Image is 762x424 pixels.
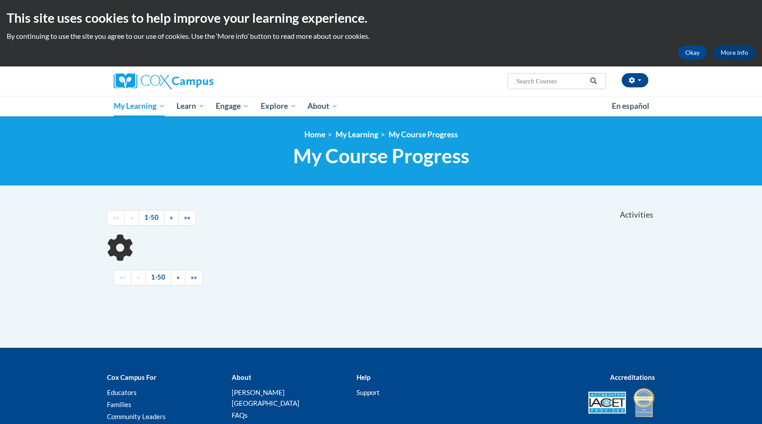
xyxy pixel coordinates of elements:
[100,96,662,116] div: Main menu
[633,387,655,418] img: IDA® Accredited
[171,96,210,116] a: Learn
[114,101,165,111] span: My Learning
[622,73,648,87] button: Account Settings
[389,130,458,139] a: My Course Progress
[606,97,655,115] a: En español
[107,388,137,396] a: Educators
[216,101,249,111] span: Engage
[7,9,755,27] h2: This site uses cookies to help improve your learning experience.
[130,214,133,221] span: «
[114,73,283,89] a: Cox Campus
[7,31,755,41] p: By continuing to use the site you agree to our use of cookies. Use the ‘More info’ button to read...
[304,130,325,139] a: Home
[108,96,171,116] a: My Learning
[232,388,299,407] a: [PERSON_NAME][GEOGRAPHIC_DATA]
[587,76,600,86] button: Search
[232,411,248,419] a: FAQs
[356,373,370,381] b: Help
[293,144,469,168] span: My Course Progress
[336,130,378,139] a: My Learning
[261,101,296,111] span: Explore
[119,273,126,281] span: ««
[107,373,156,381] b: Cox Campus For
[588,391,626,414] img: Accredited IACET® Provider
[145,270,171,285] a: 1-50
[210,96,255,116] a: Engage
[185,270,203,285] a: End
[713,45,755,60] a: More Info
[124,210,139,226] a: Previous
[164,210,179,226] a: Next
[191,273,197,281] span: »»
[255,96,302,116] a: Explore
[176,101,205,111] span: Learn
[176,273,180,281] span: »
[302,96,344,116] a: About
[171,270,185,285] a: Next
[178,210,196,226] a: End
[612,101,649,111] span: En español
[107,412,166,420] a: Community Leaders
[137,273,140,281] span: «
[610,373,655,381] b: Accreditations
[107,400,131,408] a: Families
[307,101,338,111] span: About
[107,210,125,226] a: Begining
[114,270,131,285] a: Begining
[131,270,146,285] a: Previous
[114,73,213,89] img: Cox Campus
[184,214,190,221] span: »»
[232,373,251,381] b: About
[356,388,380,396] a: Support
[170,214,173,221] span: »
[678,45,707,60] button: Okay
[113,214,119,221] span: ««
[516,76,587,86] input: Search Courses
[620,210,653,220] span: Activities
[139,210,164,226] a: 1-50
